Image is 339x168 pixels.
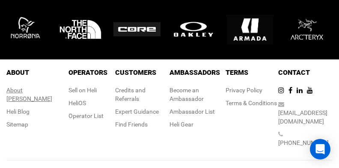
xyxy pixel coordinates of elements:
[169,87,204,102] a: Become an Ambassador
[113,22,169,37] img: logo
[68,68,107,77] span: Operators
[310,139,330,159] div: Open Intercom Messenger
[115,87,146,102] a: Credits and Referrals
[6,68,29,77] span: About
[278,68,310,77] span: Contact
[6,108,30,115] a: Heli Blog
[0,6,56,53] img: logo
[226,87,262,94] a: Privacy Policy
[283,5,339,54] img: logo
[115,68,156,77] span: Customers
[226,100,277,106] a: Terms & Conditions
[68,86,107,94] div: Sell on Heli
[226,6,282,53] img: logo
[226,68,248,77] span: Terms
[57,6,113,53] img: logo
[6,120,61,129] div: Sitemap
[68,112,107,120] div: Operator List
[6,86,61,103] div: About [PERSON_NAME]
[115,120,169,129] div: Find Friends
[169,68,220,77] span: Ambassadors
[115,108,159,115] a: Expert Guidance
[169,121,193,128] a: Heli Gear
[278,109,327,125] a: [EMAIL_ADDRESS][DOMAIN_NAME]
[170,20,226,39] img: logo
[68,100,86,106] a: HeliOS
[278,139,329,146] a: [PHONE_NUMBER]
[169,107,224,116] div: Ambassador List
